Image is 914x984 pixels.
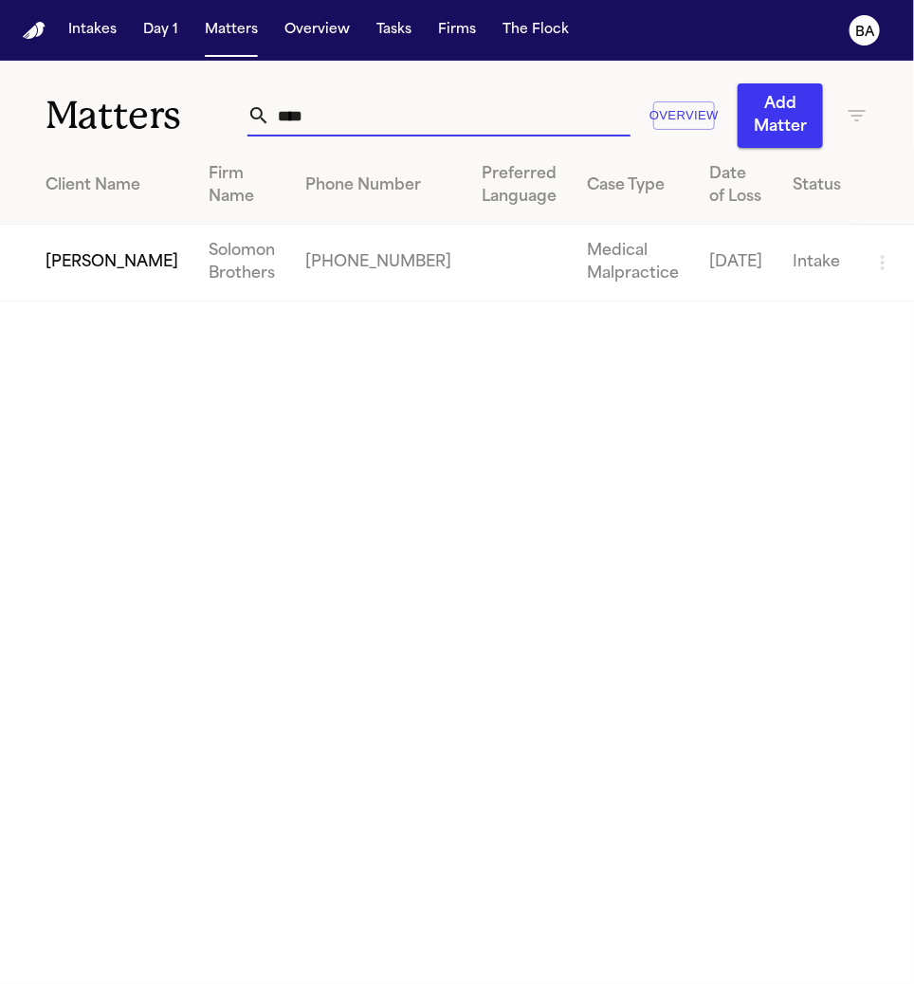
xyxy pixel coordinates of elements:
button: The Flock [495,13,576,47]
td: Solomon Brothers [193,225,290,301]
div: Case Type [587,174,679,197]
button: Overview [653,101,715,131]
h1: Matters [46,92,247,139]
div: Firm Name [209,163,275,209]
div: Client Name [46,174,178,197]
div: Phone Number [305,174,451,197]
img: Finch Logo [23,22,46,40]
button: Add Matter [738,83,823,148]
a: Home [23,22,46,40]
div: Preferred Language [482,163,557,209]
button: Intakes [61,13,124,47]
button: Tasks [369,13,419,47]
button: Overview [277,13,357,47]
td: [PHONE_NUMBER] [290,225,466,301]
td: [DATE] [694,225,777,301]
button: Day 1 [136,13,186,47]
div: Date of Loss [709,163,762,209]
button: Matters [197,13,265,47]
td: Intake [777,225,856,301]
button: Firms [430,13,484,47]
div: Status [793,174,841,197]
td: Medical Malpractice [572,225,694,301]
